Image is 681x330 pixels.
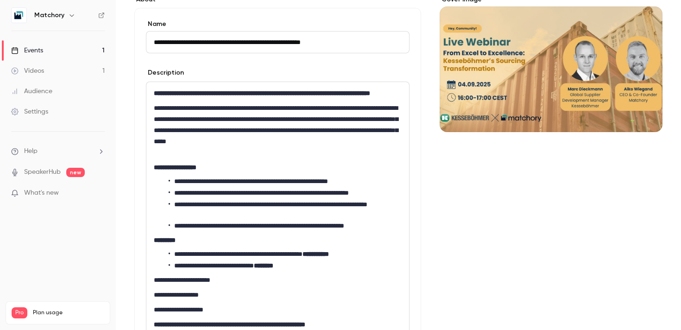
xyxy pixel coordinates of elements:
[11,46,43,55] div: Events
[11,87,52,96] div: Audience
[11,146,105,156] li: help-dropdown-opener
[11,107,48,116] div: Settings
[33,309,104,317] span: Plan usage
[24,167,61,177] a: SpeakerHub
[11,66,44,76] div: Videos
[146,19,410,29] label: Name
[34,11,64,20] h6: Matchory
[12,307,27,318] span: Pro
[146,68,184,77] label: Description
[66,168,85,177] span: new
[24,188,59,198] span: What's new
[24,146,38,156] span: Help
[12,8,26,23] img: Matchory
